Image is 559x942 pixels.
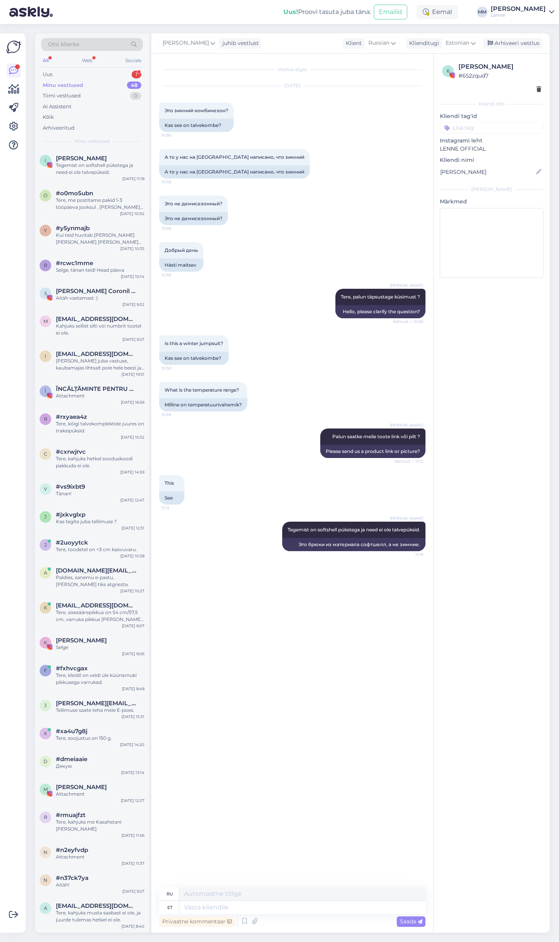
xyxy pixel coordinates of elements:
span: Russian [368,39,389,47]
span: І [45,158,46,163]
span: Magulalyuda@gmail.com [56,316,137,323]
div: Kas see on talvekombe? [159,119,234,132]
span: Это зимний комбинезон? [165,108,228,113]
span: What is the temperature range? [165,387,239,393]
p: Kliendi tag'id [440,112,543,120]
span: Is this a winter jumpsuit? [165,340,223,346]
div: Attachment [56,392,144,399]
span: #xa4u7g8j [56,728,87,735]
span: #n37ck7ya [56,874,89,881]
span: S [44,290,47,296]
div: [DATE] 16:56 [121,399,144,405]
div: [DATE] 11:18 [122,176,144,182]
span: a [44,905,47,911]
span: Otsi kliente [48,40,79,49]
div: Milline on temperatuurivahemik? [159,398,247,411]
span: Tere, palun täpsustage küsimust ? [341,294,420,300]
div: Kõik [43,113,54,121]
span: #rmuajfzt [56,812,85,819]
span: d [43,758,47,764]
span: y [44,227,47,233]
div: [DATE] [159,82,425,89]
span: c [44,451,47,457]
span: karoliina.vaher@gmail.com [56,602,137,609]
p: LENNE OFFICIAL [440,145,543,153]
div: Lenne [491,12,546,18]
div: Hästi maitsev [159,258,203,272]
p: Märkmed [440,198,543,206]
span: f [44,668,47,673]
div: ru [167,887,173,900]
div: Socials [124,56,143,66]
div: Web [80,56,94,66]
div: Aitäh vastamast :) [56,295,144,302]
div: [PERSON_NAME] [440,186,543,193]
span: #cxrwjrvc [56,448,86,455]
div: Tere, sisesäärepikkus on 54 cm/57,5 cm, varruka pikkus [PERSON_NAME] 61 cm /63,5 cm. [56,609,144,623]
span: o [43,193,47,198]
span: n [43,877,47,883]
div: Arhiveeritud [43,124,75,132]
span: 10:56 [161,179,191,185]
span: 10:59 [161,412,191,418]
div: [DATE] 9:52 [122,302,144,307]
div: # 652zqud7 [458,71,541,80]
div: [DATE] 9:06 [122,651,144,657]
span: [PERSON_NAME] [390,283,423,288]
span: #n2eyfvdp [56,847,88,854]
div: Selge, tänan teid! Head päeva [56,267,144,274]
span: #o0mo5ubn [56,190,93,197]
span: #rxyaea4z [56,413,87,420]
span: r [44,814,47,820]
span: Î [45,388,46,394]
div: Tere, kõigi talvekomplektide juures on traksipüksid. [56,420,144,434]
div: [DATE] 12:47 [120,497,144,503]
div: Paldies, saņemu e-pastu, [PERSON_NAME] tiks atgriezta. [56,574,144,588]
div: Hello, please clarify the question? [335,305,425,318]
p: Instagrami leht [440,137,543,145]
span: Ірина Мамедова [56,155,107,162]
div: [DATE] 10:14 [121,274,144,279]
span: Kristin Niidu [56,637,107,644]
div: Tere, kahjuks hetkel sooduskoodi pakkuda ei ole. [56,455,144,469]
span: x [44,730,47,736]
div: See [159,491,184,505]
div: Attachment [56,854,144,860]
span: n [43,849,47,855]
div: Tiimi vestlused [43,92,81,100]
div: [DATE] 19:51 [122,371,144,377]
div: Kui teid huvitab [PERSON_NAME] [PERSON_NAME] [PERSON_NAME] uurida täpsemalt. [56,232,144,246]
div: Tere, kahjuks me Kasahstani [PERSON_NAME]. [56,819,144,833]
span: #vs9ixbt9 [56,483,85,490]
div: Proovi tasuta juba täna: [283,7,371,17]
span: J [44,703,47,708]
span: Palun saatke meile toote link või pilt ? [332,434,420,439]
div: Aitäh! [56,881,144,888]
input: Lisa tag [440,122,543,134]
div: Vestlus algas [159,66,425,73]
div: 48 [127,82,141,89]
div: Tere, toodetel on +3 cm kasvuvaru. [56,546,144,553]
div: [DATE] 13:14 [121,770,144,775]
div: [DATE] 15:32 [121,434,144,440]
div: Attachment [56,791,144,798]
span: 10:56 [161,132,191,138]
div: juhib vestlust [219,39,259,47]
div: Klienditugi [406,39,439,47]
span: r [44,416,47,422]
div: [PERSON_NAME] [491,6,546,12]
div: [DATE] 11:37 [122,860,144,866]
span: 10:56 [161,272,191,278]
span: Добрый день [165,247,198,253]
span: 2 [44,542,47,548]
div: Tere, kleidil on veidi üle küünarnuki pikkusega varrukad. [56,672,144,686]
span: Silva Coronil Olivares [56,288,137,295]
div: Kahjuks sellist silti vòi numbrit tootel ei ole. [56,323,144,337]
div: [DATE] 14:59 [120,469,144,475]
span: r [44,262,47,268]
div: [PERSON_NAME] juba vastuse, kaubamajas lihtsalt pole hele beezi ja teil mõlemad toonid olemas😊 [56,357,144,371]
span: 11:18 [394,552,423,557]
span: ÎNCĂLȚĂMINTE PENTRU COPII | MOLDOVA [56,385,137,392]
div: А то у нас на [GEOGRAPHIC_DATA] написано, что зимний [159,165,310,179]
div: [DATE] 9:27 [122,337,144,342]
